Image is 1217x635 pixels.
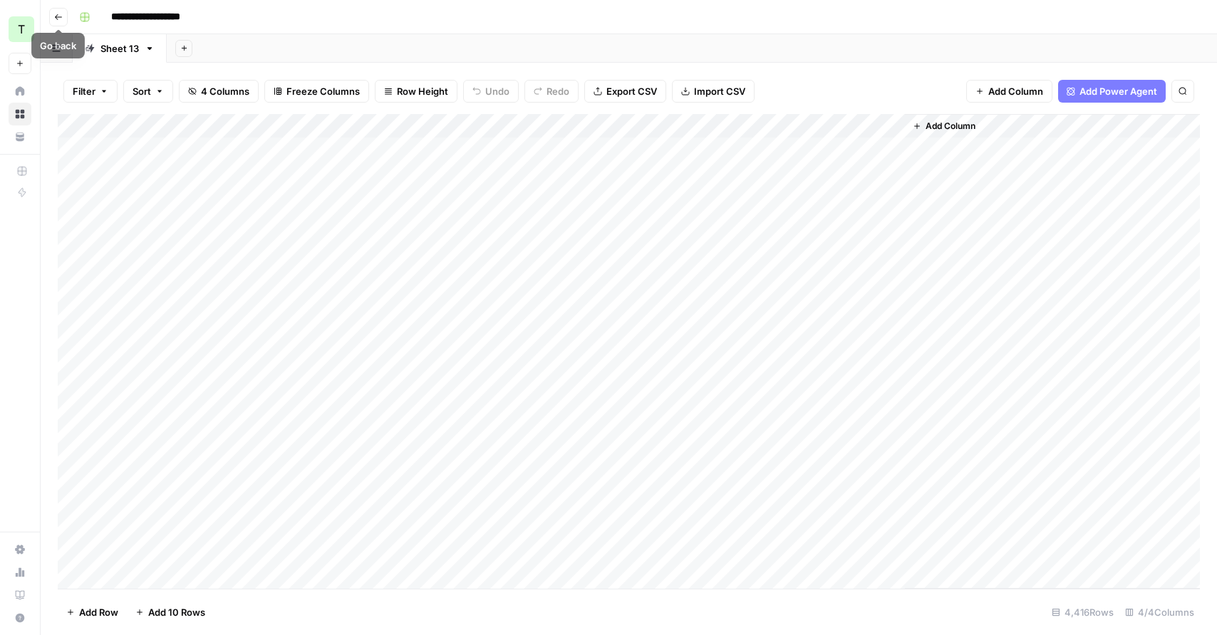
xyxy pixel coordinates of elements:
span: Row Height [397,84,448,98]
span: T [18,21,25,38]
button: Export CSV [584,80,666,103]
div: 4/4 Columns [1119,601,1200,624]
button: Add Column [907,117,981,135]
a: Browse [9,103,31,125]
div: Sheet 13 [100,41,139,56]
span: Add Column [926,120,975,133]
span: Redo [547,84,569,98]
button: Redo [524,80,579,103]
a: Usage [9,561,31,584]
button: Freeze Columns [264,80,369,103]
span: Add Row [79,605,118,619]
a: Home [9,80,31,103]
span: Filter [73,84,95,98]
a: Sheet 13 [73,34,167,63]
span: Add Power Agent [1079,84,1157,98]
button: Sort [123,80,173,103]
span: Sort [133,84,151,98]
button: Import CSV [672,80,755,103]
a: Learning Hub [9,584,31,606]
button: Add 10 Rows [127,601,214,624]
button: Add Row [58,601,127,624]
a: Your Data [9,125,31,148]
button: Workspace: TY SEO Team [9,11,31,47]
button: Add Power Agent [1058,80,1166,103]
button: Filter [63,80,118,103]
span: 4 Columns [201,84,249,98]
span: Undo [485,84,509,98]
button: Row Height [375,80,457,103]
span: Add 10 Rows [148,605,205,619]
span: Add Column [988,84,1043,98]
span: Import CSV [694,84,745,98]
button: 4 Columns [179,80,259,103]
button: Add Column [966,80,1052,103]
span: Export CSV [606,84,657,98]
div: 4,416 Rows [1046,601,1119,624]
button: Undo [463,80,519,103]
span: Freeze Columns [286,84,360,98]
a: Settings [9,538,31,561]
button: Help + Support [9,606,31,629]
